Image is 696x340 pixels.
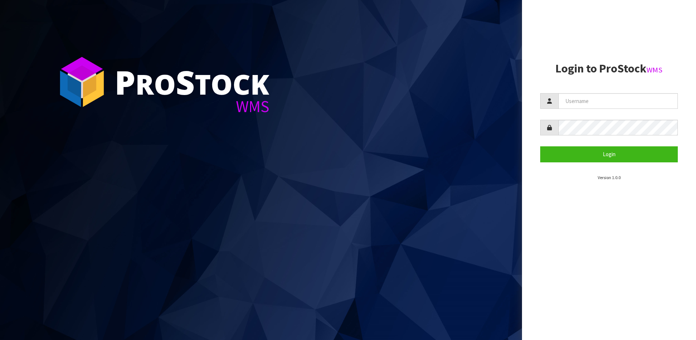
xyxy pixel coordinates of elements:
div: ro tock [115,66,269,98]
span: P [115,60,135,104]
span: S [176,60,195,104]
div: WMS [115,98,269,115]
button: Login [540,146,678,162]
h2: Login to ProStock [540,62,678,75]
small: Version 1.0.0 [598,175,621,180]
img: ProStock Cube [55,55,109,109]
small: WMS [646,65,663,75]
input: Username [558,93,678,109]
